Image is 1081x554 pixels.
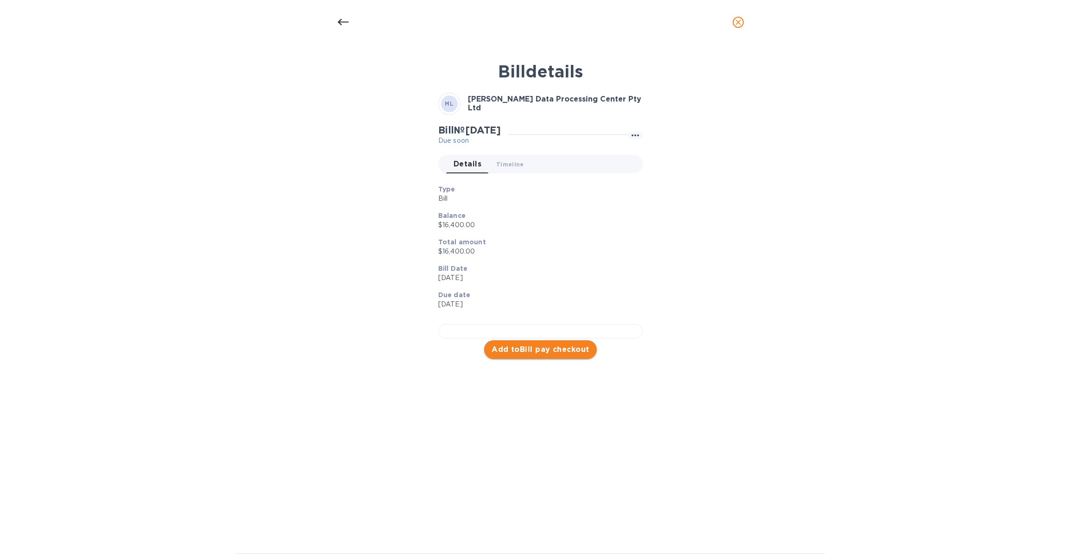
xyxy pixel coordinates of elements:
button: Add toBill pay checkout [484,340,597,359]
b: [PERSON_NAME] Data Processing Center Pty Ltd [468,95,641,112]
button: close [727,11,749,33]
span: Timeline [496,159,524,169]
p: $16,400.00 [438,220,635,230]
b: Due date [438,291,470,299]
p: Bill [438,194,635,204]
b: Type [438,185,455,193]
p: Due soon [438,136,501,146]
b: Bill details [498,61,583,82]
h2: Bill № [DATE] [438,124,501,136]
p: [DATE] [438,299,635,309]
p: [DATE] [438,273,635,283]
b: Balance [438,212,466,219]
b: Bill Date [438,265,467,272]
span: Details [454,158,481,171]
span: Add to Bill pay checkout [492,344,589,355]
b: Total amount [438,238,486,246]
p: $16,400.00 [438,247,635,256]
b: ML [445,100,454,107]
